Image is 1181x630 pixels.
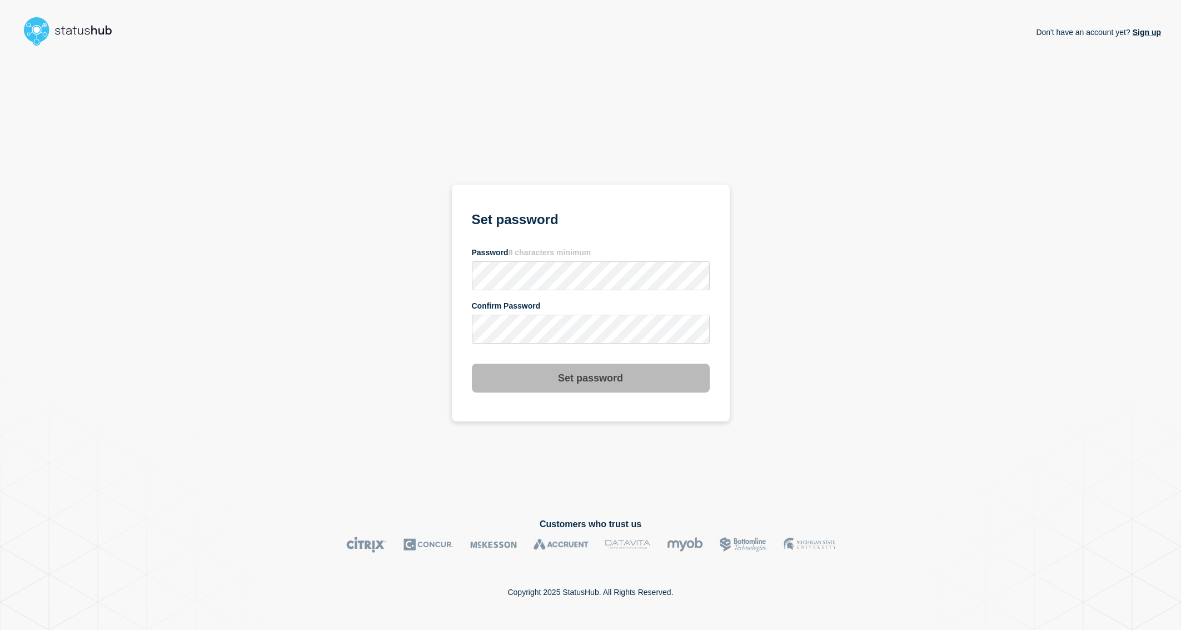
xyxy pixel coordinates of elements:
a: Sign up [1130,28,1161,37]
img: MSU logo [784,537,835,553]
input: confirm password input [472,315,710,344]
h1: Set password [472,210,710,237]
img: Bottomline logo [720,537,767,553]
span: Password [472,248,591,257]
img: StatusHub logo [20,13,126,49]
p: Don't have an account yet? [1036,19,1161,46]
img: Citrix logo [346,537,387,553]
h2: Customers who trust us [20,519,1161,529]
input: password input [472,261,710,290]
img: myob logo [667,537,703,553]
span: Confirm Password [472,301,541,310]
p: Copyright 2025 StatusHub. All Rights Reserved. [507,588,673,597]
img: DataVita logo [605,537,650,553]
img: McKesson logo [470,537,517,553]
button: Set password [472,364,710,393]
img: Accruent logo [534,537,589,553]
span: 8 characters minimum [509,248,591,257]
img: Concur logo [403,537,454,553]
